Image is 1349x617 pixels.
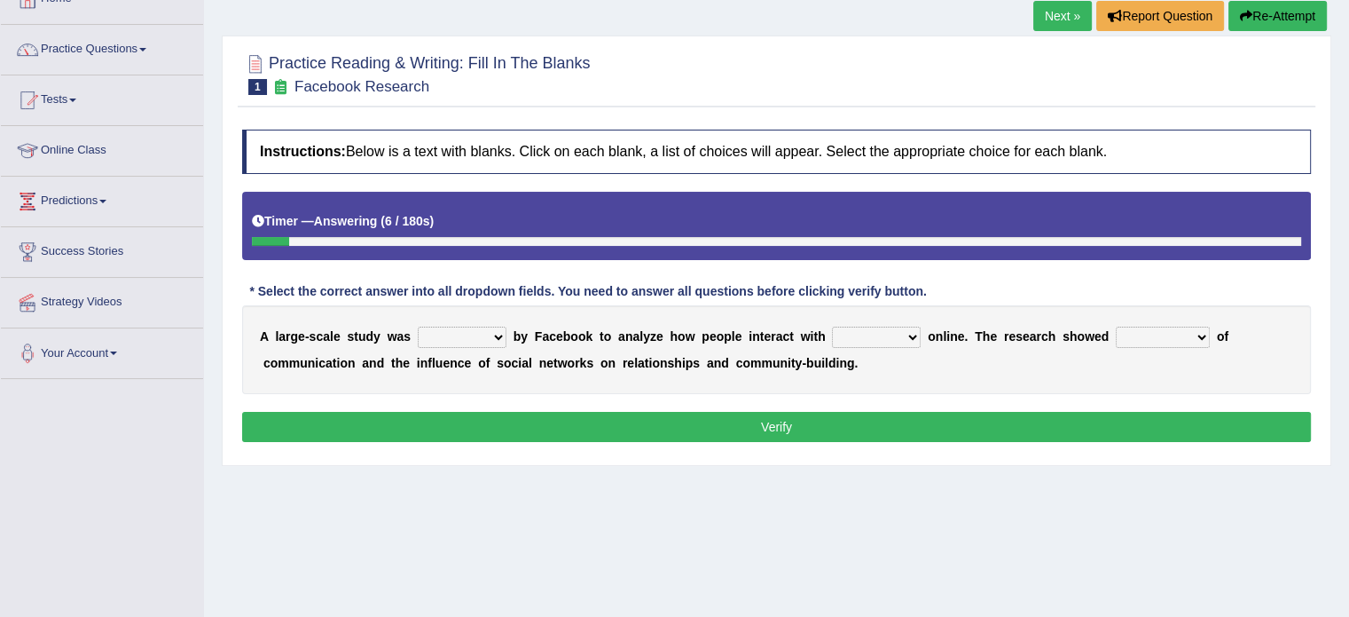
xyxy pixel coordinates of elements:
[365,329,373,344] b: d
[1228,1,1327,31] button: Re-Attempt
[242,282,934,301] div: * Select the correct answer into all dropdown fields. You need to answer all questions before cli...
[380,214,385,228] b: (
[686,356,694,370] b: p
[764,329,771,344] b: e
[721,356,729,370] b: d
[529,356,532,370] b: l
[752,329,760,344] b: n
[396,356,404,370] b: h
[928,329,936,344] b: o
[396,329,404,344] b: a
[522,356,529,370] b: a
[511,356,518,370] b: c
[707,356,714,370] b: a
[623,356,627,370] b: r
[1070,329,1078,344] b: h
[535,329,543,344] b: F
[1217,329,1225,344] b: o
[828,356,836,370] b: d
[518,356,522,370] b: i
[776,329,783,344] b: a
[604,329,612,344] b: o
[732,329,735,344] b: l
[782,329,789,344] b: c
[1,126,203,170] a: Online Class
[1023,329,1030,344] b: e
[278,329,286,344] b: a
[813,329,818,344] b: t
[1,328,203,373] a: Your Account
[443,356,450,370] b: e
[818,329,826,344] b: h
[404,329,411,344] b: s
[645,356,649,370] b: t
[946,329,950,344] b: i
[682,356,686,370] b: i
[1085,329,1094,344] b: w
[377,356,385,370] b: d
[760,329,765,344] b: t
[1004,329,1008,344] b: r
[710,329,717,344] b: e
[717,329,725,344] b: o
[1048,329,1056,344] b: h
[333,356,337,370] b: t
[990,329,997,344] b: e
[702,329,710,344] b: p
[1036,329,1040,344] b: r
[608,356,616,370] b: n
[450,356,458,370] b: n
[568,356,576,370] b: o
[314,214,378,228] b: Answering
[1030,329,1037,344] b: a
[427,356,432,370] b: f
[546,356,553,370] b: e
[600,356,608,370] b: o
[821,356,825,370] b: i
[586,356,593,370] b: s
[580,356,587,370] b: k
[791,356,796,370] b: t
[983,329,991,344] b: h
[260,329,269,344] b: A
[670,329,678,344] b: h
[315,356,318,370] b: i
[678,329,686,344] b: o
[650,329,656,344] b: z
[275,329,278,344] b: l
[656,329,663,344] b: e
[432,356,435,370] b: l
[795,356,802,370] b: y
[271,356,278,370] b: o
[478,356,486,370] b: o
[964,329,968,344] b: .
[806,356,814,370] b: b
[330,329,333,344] b: l
[667,356,674,370] b: s
[242,412,1311,442] button: Verify
[674,356,682,370] b: h
[348,356,356,370] b: n
[648,356,652,370] b: i
[943,329,946,344] b: l
[801,329,811,344] b: w
[252,215,434,228] h5: Timer —
[1,177,203,221] a: Predictions
[736,356,743,370] b: c
[430,214,435,228] b: )
[724,329,732,344] b: p
[358,329,366,344] b: u
[558,356,568,370] b: w
[789,329,794,344] b: t
[305,329,310,344] b: -
[749,329,752,344] b: i
[643,329,650,344] b: y
[504,356,512,370] b: o
[632,329,639,344] b: a
[750,356,761,370] b: m
[578,329,586,344] b: o
[286,329,290,344] b: r
[298,329,305,344] b: e
[1033,1,1092,31] a: Next »
[847,356,855,370] b: g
